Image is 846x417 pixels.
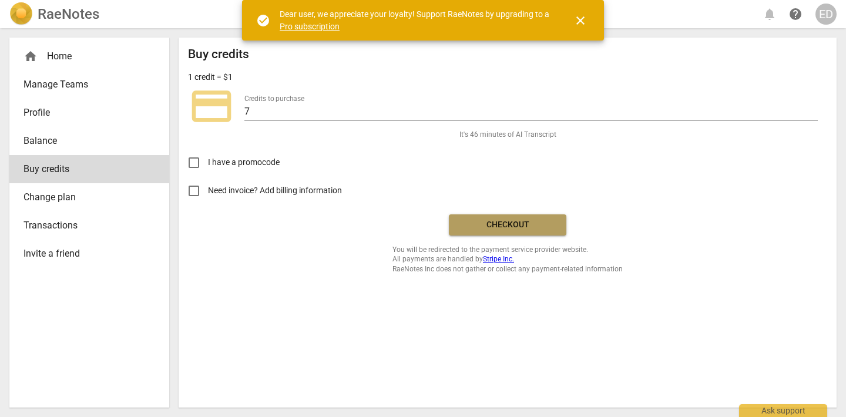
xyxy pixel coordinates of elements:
span: home [23,49,38,63]
a: Invite a friend [9,240,169,268]
span: Balance [23,134,146,148]
h2: RaeNotes [38,6,99,22]
a: Change plan [9,183,169,211]
a: Balance [9,127,169,155]
span: Checkout [458,219,557,231]
a: Pro subscription [280,22,340,31]
span: Change plan [23,190,146,204]
div: Home [23,49,146,63]
button: ED [815,4,837,25]
a: Transactions [9,211,169,240]
button: Close [566,6,595,35]
span: check_circle [256,14,270,28]
div: Dear user, we appreciate your loyalty! Support RaeNotes by upgrading to a [280,8,552,32]
a: LogoRaeNotes [9,2,99,26]
span: Profile [23,106,146,120]
span: Transactions [23,218,146,233]
span: Buy credits [23,162,146,176]
a: Buy credits [9,155,169,183]
span: You will be redirected to the payment service provider website. All payments are handled by RaeNo... [392,245,623,274]
span: I have a promocode [208,156,280,169]
div: Ask support [739,404,827,417]
p: 1 credit = $1 [188,71,233,83]
span: help [788,7,803,21]
a: Help [785,4,806,25]
img: Logo [9,2,33,26]
span: Invite a friend [23,247,146,261]
a: Profile [9,99,169,127]
div: Home [9,42,169,70]
span: Need invoice? Add billing information [208,184,344,197]
span: Manage Teams [23,78,146,92]
span: It's 46 minutes of AI Transcript [459,130,556,140]
label: Credits to purchase [244,95,304,102]
span: credit_card [188,83,235,130]
span: close [573,14,587,28]
button: Checkout [449,214,566,236]
a: Stripe Inc. [483,255,514,263]
a: Manage Teams [9,70,169,99]
h2: Buy credits [188,47,249,62]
